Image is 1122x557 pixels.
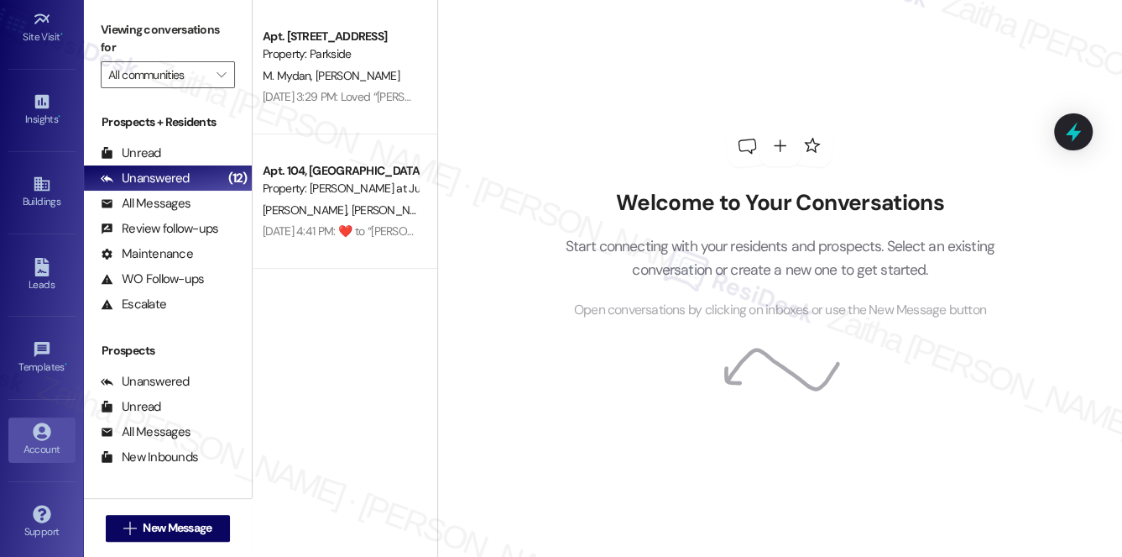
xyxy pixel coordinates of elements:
[65,359,67,370] span: •
[316,68,399,83] span: [PERSON_NAME]
[351,202,435,218] span: [PERSON_NAME]
[101,423,190,441] div: All Messages
[101,373,190,391] div: Unanswered
[8,253,76,298] a: Leads
[101,449,198,466] div: New Inbounds
[263,162,418,180] div: Apt. 104, [GEOGRAPHIC_DATA][PERSON_NAME] at June Road 2
[217,68,226,81] i: 
[101,271,204,288] div: WO Follow-ups
[574,300,986,321] span: Open conversations by clicking on inboxes or use the New Message button
[263,45,418,63] div: Property: Parkside
[263,68,316,83] span: M. Mydan
[84,113,252,131] div: Prospects + Residents
[8,335,76,381] a: Templates •
[101,220,218,238] div: Review follow-ups
[8,418,76,463] a: Account
[143,519,211,537] span: New Message
[58,111,60,123] span: •
[8,87,76,133] a: Insights •
[108,61,208,88] input: All communities
[263,180,418,197] div: Property: [PERSON_NAME] at June Road
[106,515,230,542] button: New Message
[540,234,1020,282] p: Start connecting with your residents and prospects. Select an existing conversation or create a n...
[224,166,252,192] div: (12)
[540,190,1020,217] h2: Welcome to Your Conversations
[8,5,76,50] a: Site Visit •
[60,29,63,40] span: •
[263,28,418,45] div: Apt. [STREET_ADDRESS]
[101,195,190,213] div: All Messages
[263,89,1092,104] div: [DATE] 3:29 PM: Loved “[PERSON_NAME] (Parkside): Happy to help! I just got a response from the te...
[101,398,161,416] div: Unread
[101,170,190,187] div: Unanswered
[8,170,76,215] a: Buildings
[123,522,136,535] i: 
[84,496,252,513] div: Residents
[101,296,166,313] div: Escalate
[101,17,235,61] label: Viewing conversations for
[263,202,352,218] span: [PERSON_NAME]
[84,342,252,360] div: Prospects
[101,145,161,162] div: Unread
[263,223,976,239] div: [DATE] 4:41 PM: ​❤️​ to “ [PERSON_NAME] ([PERSON_NAME] at June Road): You're welcome, [PERSON_NAM...
[8,500,76,545] a: Support
[101,245,193,263] div: Maintenance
